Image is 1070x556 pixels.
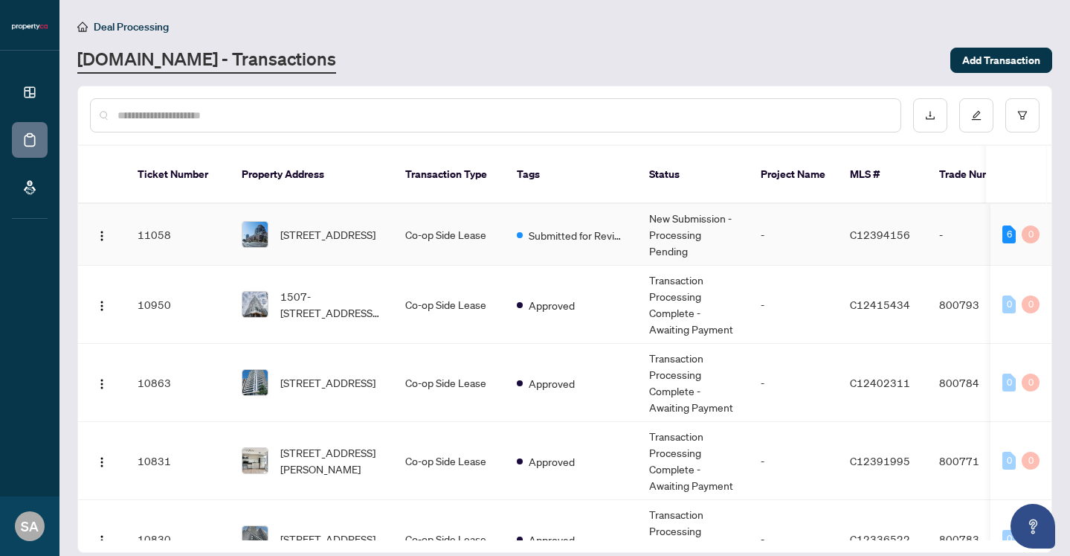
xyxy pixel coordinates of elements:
td: Transaction Processing Complete - Awaiting Payment [637,344,749,422]
img: Logo [96,456,108,468]
img: Logo [96,300,108,312]
span: filter [1017,110,1028,121]
span: Approved [529,531,575,548]
span: Approved [529,297,575,313]
td: Co-op Side Lease [393,422,505,500]
th: Trade Number [927,146,1031,204]
span: [STREET_ADDRESS] [280,226,376,243]
span: C12394156 [850,228,910,241]
img: thumbnail-img [242,222,268,247]
div: 0 [1022,226,1040,243]
span: Submitted for Review [529,227,625,243]
button: Open asap [1011,504,1055,549]
td: - [927,204,1031,266]
th: Status [637,146,749,204]
img: thumbnail-img [242,448,268,473]
div: 0 [1022,374,1040,392]
span: C12402311 [850,376,910,389]
td: Co-op Side Lease [393,344,505,422]
div: 0 [1002,452,1016,470]
button: Logo [90,223,114,246]
span: Approved [529,453,575,470]
div: 0 [1022,295,1040,313]
img: Logo [96,230,108,242]
span: Deal Processing [94,20,169,33]
td: 10863 [126,344,230,422]
td: Transaction Processing Complete - Awaiting Payment [637,266,749,344]
span: Add Transaction [962,48,1040,72]
button: Logo [90,293,114,316]
td: Co-op Side Lease [393,204,505,266]
span: home [77,22,88,32]
td: - [749,422,838,500]
td: Co-op Side Lease [393,266,505,344]
td: 10950 [126,266,230,344]
span: edit [971,110,982,121]
img: Logo [96,378,108,390]
a: [DOMAIN_NAME] - Transactions [77,47,336,74]
div: 0 [1002,530,1016,548]
span: [STREET_ADDRESS] [280,531,376,547]
td: New Submission - Processing Pending [637,204,749,266]
img: logo [12,22,48,31]
button: Logo [90,449,114,473]
span: C12336522 [850,532,910,546]
span: SA [21,516,39,537]
span: [STREET_ADDRESS] [280,374,376,391]
img: thumbnail-img [242,292,268,317]
th: Ticket Number [126,146,230,204]
td: 800784 [927,344,1031,422]
button: Add Transaction [950,48,1052,73]
span: C12415434 [850,298,910,311]
th: Tags [505,146,637,204]
button: filter [1005,98,1040,132]
span: C12391995 [850,454,910,467]
button: download [913,98,947,132]
td: - [749,266,838,344]
td: - [749,204,838,266]
td: 10831 [126,422,230,500]
div: 0 [1022,452,1040,470]
button: Logo [90,371,114,394]
td: Transaction Processing Complete - Awaiting Payment [637,422,749,500]
div: 0 [1002,295,1016,313]
span: [STREET_ADDRESS][PERSON_NAME] [280,444,381,477]
th: MLS # [838,146,927,204]
th: Transaction Type [393,146,505,204]
td: 11058 [126,204,230,266]
div: 6 [1002,226,1016,243]
td: 800771 [927,422,1031,500]
span: download [925,110,935,121]
th: Property Address [230,146,393,204]
div: 0 [1002,374,1016,392]
td: 800793 [927,266,1031,344]
span: Approved [529,375,575,392]
img: Logo [96,534,108,546]
button: Logo [90,527,114,551]
img: thumbnail-img [242,370,268,395]
img: thumbnail-img [242,526,268,552]
button: edit [959,98,993,132]
span: 1507-[STREET_ADDRESS][PERSON_NAME] [280,288,381,321]
th: Project Name [749,146,838,204]
td: - [749,344,838,422]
